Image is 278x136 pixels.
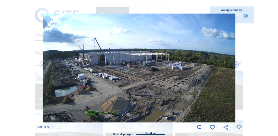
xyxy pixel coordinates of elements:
span: [DATE] 17:17 [36,126,49,129]
i: Back [231,61,239,69]
div: Standaard [136,131,165,134]
i: Forward [39,61,47,69]
img: Image [43,14,235,122]
div: Volledig scherm [221,9,238,12]
div: Neem stappen per: [113,133,134,136]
